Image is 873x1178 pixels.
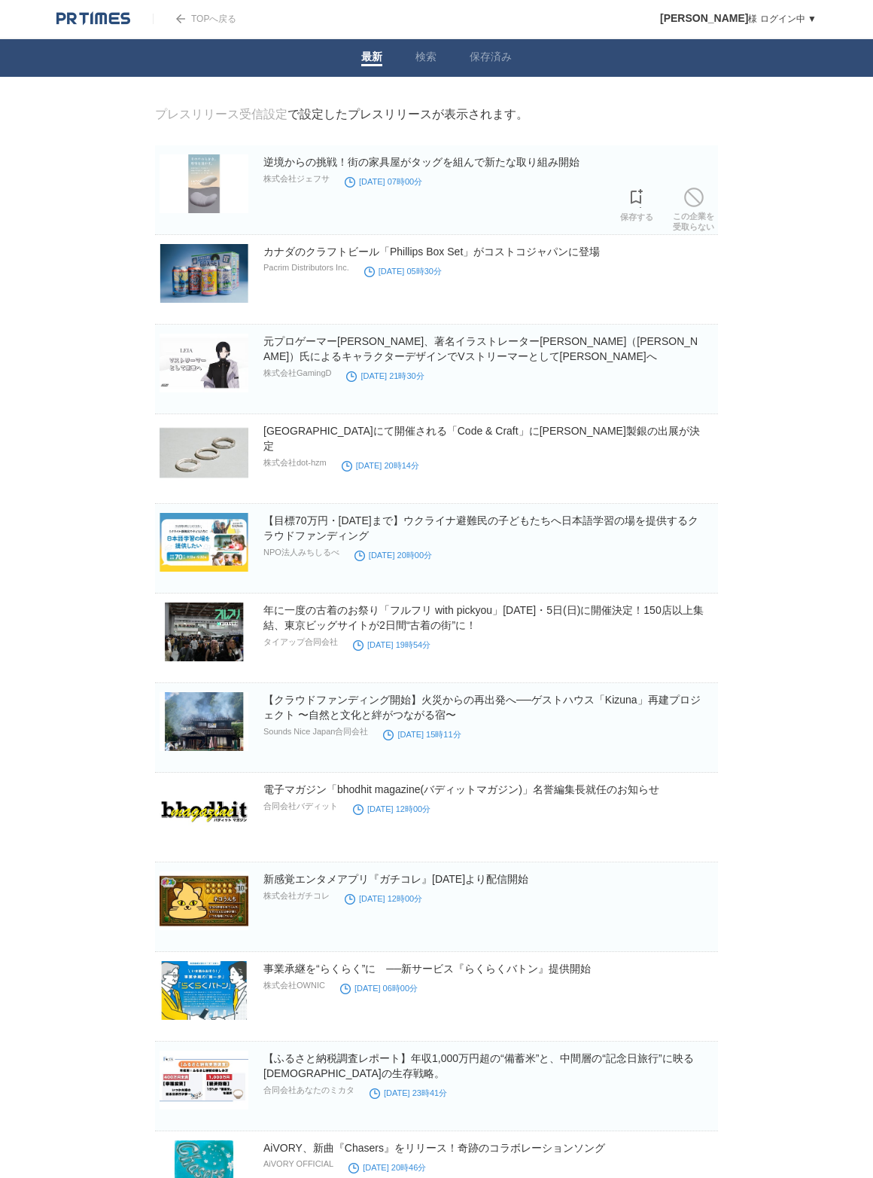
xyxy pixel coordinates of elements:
[263,246,600,258] a: カナダのクラフトビール「Phillips Box Set」がコストコジャパンに登場
[160,154,248,213] img: 逆境からの挑戦！街の家具屋がタッグを組んで新たな取り組み開始
[263,425,700,452] a: [GEOGRAPHIC_DATA]にて開催される「Code & Craft」に[PERSON_NAME]製銀の出展が決定
[263,636,338,648] p: タイアップ合同会社
[263,156,579,168] a: 逆境からの挑戦！街の家具屋がタッグを組んで新たな取り組み開始
[673,184,714,232] a: この企業を受取らない
[160,782,248,841] img: 電子マガジン「bhodhit magazine(バディットマガジン)」名誉編集長就任のお知らせ
[348,1163,426,1172] time: [DATE] 20時46分
[263,694,701,721] a: 【クラウドファンディング開始】火災からの再出発へ──ゲストハウス「Kizuna」再建プロジェクト 〜自然と文化と絆がつながる宿〜
[153,14,236,24] a: TOPへ戻る
[263,1142,605,1154] a: AiVORY、新曲『Chasers』をリリース！奇跡のコラボレーションソング
[160,961,248,1020] img: 事業承継を“らくらく”に ──新サービス『らくらくバトン』提供開始
[361,50,382,66] a: 最新
[263,963,591,975] a: 事業承継を“らくらく”に ──新サービス『らくらくバトン』提供開始
[346,371,424,380] time: [DATE] 21時30分
[353,804,430,813] time: [DATE] 12時00分
[370,1088,447,1097] time: [DATE] 23時41分
[155,107,528,123] div: で設定したプレスリリースが表示されます。
[470,50,512,66] a: 保存済み
[263,801,338,812] p: 合同会社バディット
[160,334,248,392] img: 元プロゲーマーLEIA、著名イラストレーター雪醒（ゆきさめ）氏によるキャラクターデザインでVストリーマーとして新章へ
[345,894,422,903] time: [DATE] 12時00分
[263,263,349,272] p: Pacrim Distributors Inc.
[263,1159,333,1168] p: AiVORY OFFICIAL
[342,461,419,470] time: [DATE] 20時14分
[56,11,130,26] img: logo.png
[160,423,248,482] img: ロンドンにて開催される「Code & Craft」に清澄製銀の出展が決定
[660,12,748,24] span: [PERSON_NAME]
[263,335,698,362] a: 元プロゲーマー[PERSON_NAME]、著名イラストレーター[PERSON_NAME]（[PERSON_NAME]）氏によるキャラクターデザインでVストリーマーとして[PERSON_NAME]へ
[263,457,327,468] p: 株式会社dot-hzm
[383,730,461,739] time: [DATE] 15時11分
[176,14,185,23] img: arrow.png
[263,980,325,991] p: 株式会社OWNIC
[160,244,248,303] img: カナダのクラフトビール「Phillips Box Set」がコストコジャパンに登場
[263,604,704,631] a: 年に一度の古着のお祭り「フルフリ with pickyou」[DATE]・5日(日)に開催決定！150店以上集結、東京ビッグサイトが2日間“古着の街”に！
[160,513,248,572] img: 【目標70万円・9月30日まで】ウクライナ避難民の子どもたちへ日本語学習の場を提供するクラウドファンディング
[263,514,698,542] a: 【目標70万円・[DATE]まで】ウクライナ避難民の子どもたちへ日本語学習の場を提供するクラウドファンディング
[160,871,248,930] img: 新感覚エンタメアプリ『ガチコレ』9月15日より配信開始
[160,692,248,751] img: 【クラウドファンディング開始】火災からの再出発へ──ゲストハウス「Kizuna」再建プロジェクト 〜自然と文化と絆がつながる宿〜
[160,1051,248,1109] img: 【ふるさと納税調査レポート】年収1,000万円超の“備蓄米”と、中間層の“記念日旅行”に映る日本人の生存戦略。
[354,551,432,560] time: [DATE] 20時00分
[263,873,528,885] a: 新感覚エンタメアプリ『ガチコレ』[DATE]より配信開始
[263,1052,694,1079] a: 【ふるさと納税調査レポート】年収1,000万円超の“備蓄米”と、中間層の“記念日旅行”に映る[DEMOGRAPHIC_DATA]の生存戦略。
[660,14,817,24] a: [PERSON_NAME]様 ログイン中 ▼
[345,177,422,186] time: [DATE] 07時00分
[263,173,330,185] p: 株式会社ジェフサ
[263,1085,354,1096] p: 合同会社あなたのミカタ
[160,603,248,661] img: 年に一度の古着のお祭り「フルフリ with pickyou」10月4日(土)・5日(日)に開催決定！150店以上集結、東京ビッグサイトが2日間“古着の街”に！
[353,640,430,649] time: [DATE] 19時54分
[340,984,418,993] time: [DATE] 06時00分
[263,726,368,737] p: Sounds Nice Japan合同会社
[364,267,442,276] time: [DATE] 05時30分
[263,547,339,558] p: NPO法人みちしるべ
[620,185,653,222] a: 保存する
[263,368,331,379] p: 株式会社GamingD
[415,50,436,66] a: 検索
[155,108,287,121] a: プレスリリース受信設定
[263,890,330,902] p: 株式会社ガチコレ
[263,783,659,795] a: 電子マガジン「bhodhit magazine(バディットマガジン)」名誉編集長就任のお知らせ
